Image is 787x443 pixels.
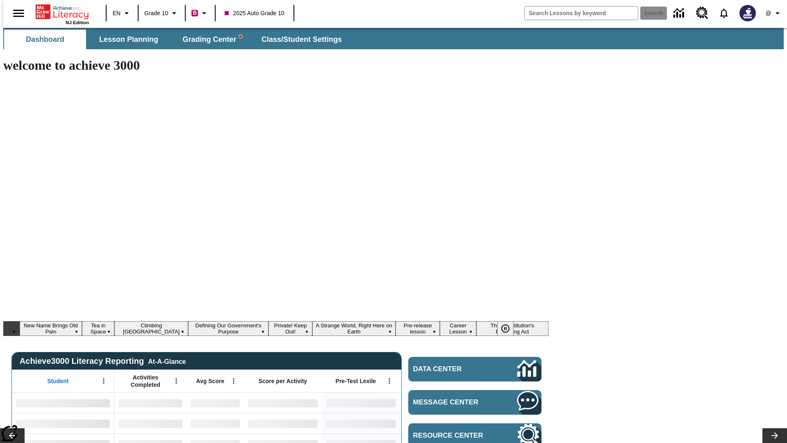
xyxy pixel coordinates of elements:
[239,35,242,38] svg: writing assistant alert
[82,321,114,336] button: Slide 2 Tea in Space
[225,9,284,18] span: 2025 Auto Grade 10
[88,30,170,49] button: Lesson Planning
[525,7,638,20] input: search field
[669,2,691,25] a: Data Center
[47,377,68,385] span: Student
[259,377,307,385] span: Score per Activity
[497,321,514,336] button: Pause
[171,30,253,49] button: Grading Center
[3,30,349,49] div: SubNavbar
[336,377,376,385] span: Pre-Test Lexile
[193,8,197,18] span: B
[765,9,771,18] span: @
[735,2,761,24] button: Select a new avatar
[413,365,490,373] span: Data Center
[114,321,188,336] button: Slide 3 Climbing Mount Tai
[20,356,186,366] span: Achieve3000 Literacy Reporting
[440,321,476,336] button: Slide 8 Career Lesson
[713,2,735,24] a: Notifications
[98,375,110,387] button: Open Menu
[187,413,244,434] div: No Data,
[761,6,787,21] button: Profile/Settings
[99,35,158,44] span: Lesson Planning
[148,356,186,365] div: At-A-Glance
[26,35,64,44] span: Dashboard
[109,6,135,21] button: Language: EN, Select a language
[691,2,713,24] a: Resource Center, Will open in new tab
[739,5,756,21] img: Avatar
[3,58,548,73] h1: welcome to achieve 3000
[497,321,522,336] div: Pause
[227,375,240,387] button: Open Menu
[118,374,173,388] span: Activities Completed
[396,321,440,336] button: Slide 7 Pre-release lesson
[255,30,348,49] button: Class/Student Settings
[268,321,312,336] button: Slide 5 Private! Keep Out!
[188,321,269,336] button: Slide 4 Defining Our Government's Purpose
[413,432,493,440] span: Resource Center
[312,321,396,336] button: Slide 6 A Strange World, Right Here on Earth
[196,377,224,385] span: Avg Score
[141,6,182,21] button: Grade: Grade 10, Select a grade
[36,4,89,20] a: Home
[187,393,244,413] div: No Data,
[3,28,784,49] div: SubNavbar
[170,375,182,387] button: Open Menu
[4,30,86,49] button: Dashboard
[383,375,396,387] button: Open Menu
[36,3,89,25] div: Home
[262,35,342,44] span: Class/Student Settings
[413,398,493,406] span: Message Center
[144,9,168,18] span: Grade 10
[408,357,541,381] a: Data Center
[476,321,548,336] button: Slide 9 The Constitution's Balancing Act
[113,9,121,18] span: EN
[114,393,187,413] div: No Data,
[20,321,82,336] button: Slide 1 New Name Brings Old Pain
[762,428,787,443] button: Lesson carousel, Next
[66,20,89,25] span: NJ Edition
[188,6,212,21] button: Boost Class color is violet red. Change class color
[408,390,541,415] a: Message Center
[182,35,242,44] span: Grading Center
[114,413,187,434] div: No Data,
[7,1,31,25] button: Open side menu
